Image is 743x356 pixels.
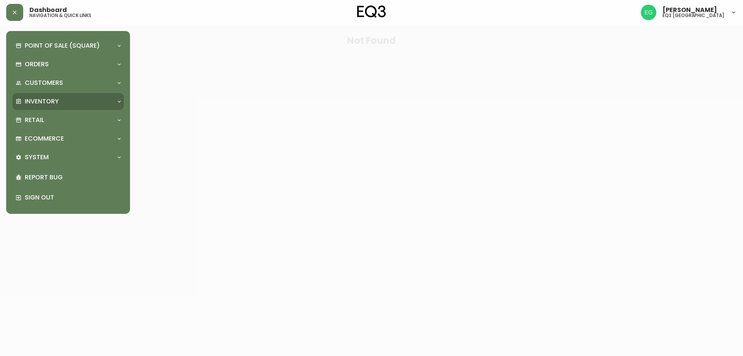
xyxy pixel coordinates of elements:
div: Point of Sale (Square) [12,37,124,54]
img: db11c1629862fe82d63d0774b1b54d2b [641,5,656,20]
div: System [12,149,124,166]
p: Point of Sale (Square) [25,41,100,50]
h5: eq3 [GEOGRAPHIC_DATA] [663,13,724,18]
div: Orders [12,56,124,73]
img: logo [357,5,386,18]
p: Ecommerce [25,134,64,143]
div: Customers [12,74,124,91]
div: Ecommerce [12,130,124,147]
p: Retail [25,116,44,124]
div: Report Bug [12,167,124,187]
span: Dashboard [29,7,67,13]
div: Retail [12,112,124,129]
p: Inventory [25,97,59,106]
p: Sign Out [25,193,121,202]
h5: navigation & quick links [29,13,91,18]
p: Report Bug [25,173,121,182]
span: [PERSON_NAME] [663,7,717,13]
p: System [25,153,49,162]
div: Sign Out [12,187,124,208]
p: Customers [25,79,63,87]
div: Inventory [12,93,124,110]
p: Orders [25,60,49,69]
